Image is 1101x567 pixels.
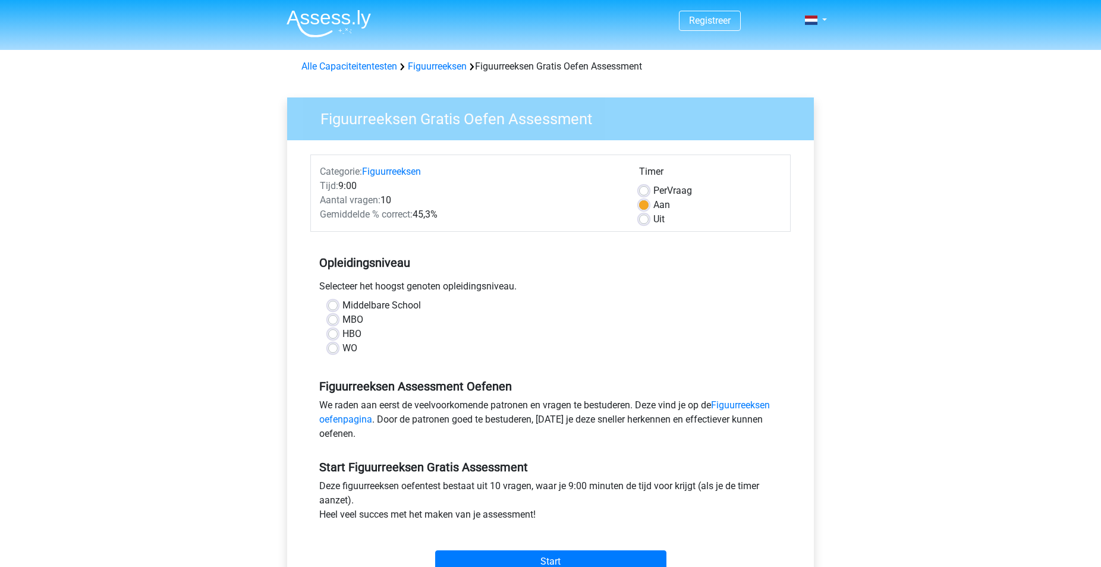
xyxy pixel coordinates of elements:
[311,207,630,222] div: 45,3%
[306,105,805,128] h3: Figuurreeksen Gratis Oefen Assessment
[639,165,781,184] div: Timer
[342,327,361,341] label: HBO
[653,185,667,196] span: Per
[342,313,363,327] label: MBO
[320,180,338,191] span: Tijd:
[311,193,630,207] div: 10
[319,379,782,393] h5: Figuurreeksen Assessment Oefenen
[301,61,397,72] a: Alle Capaciteitentesten
[689,15,731,26] a: Registreer
[342,341,357,355] label: WO
[653,212,665,226] label: Uit
[310,479,791,527] div: Deze figuurreeksen oefentest bestaat uit 10 vragen, waar je 9:00 minuten de tijd voor krijgt (als...
[311,179,630,193] div: 9:00
[319,251,782,275] h5: Opleidingsniveau
[297,59,804,74] div: Figuurreeksen Gratis Oefen Assessment
[320,209,413,220] span: Gemiddelde % correct:
[653,184,692,198] label: Vraag
[342,298,421,313] label: Middelbare School
[319,460,782,474] h5: Start Figuurreeksen Gratis Assessment
[653,198,670,212] label: Aan
[362,166,421,177] a: Figuurreeksen
[310,398,791,446] div: We raden aan eerst de veelvoorkomende patronen en vragen te bestuderen. Deze vind je op de . Door...
[310,279,791,298] div: Selecteer het hoogst genoten opleidingsniveau.
[320,194,380,206] span: Aantal vragen:
[408,61,467,72] a: Figuurreeksen
[287,10,371,37] img: Assessly
[320,166,362,177] span: Categorie:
